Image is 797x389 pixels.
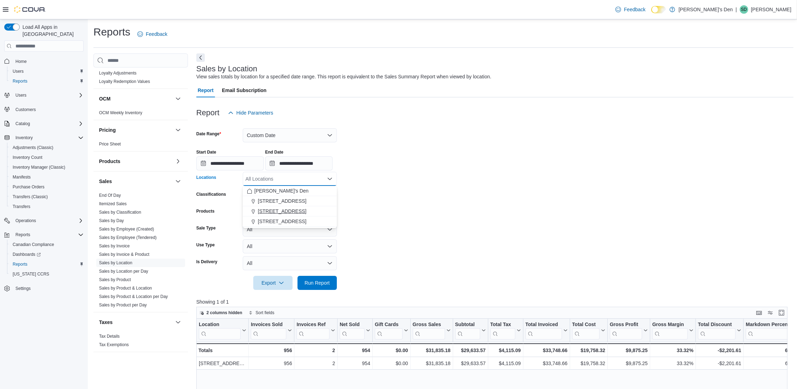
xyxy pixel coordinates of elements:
div: Choose from the following options [243,186,337,227]
button: Transfers (Classic) [7,192,86,202]
span: Users [10,67,84,76]
button: Taxes [174,318,182,326]
span: Operations [15,218,36,223]
div: 33.32% [652,346,693,355]
button: Total Invoiced [525,322,567,339]
a: Canadian Compliance [10,240,57,249]
a: Tax Details [99,334,120,339]
button: [US_STATE] CCRS [7,269,86,279]
span: Sales by Employee (Created) [99,226,154,232]
h3: OCM [99,95,111,102]
button: Inventory Count [7,153,86,162]
span: OCM Weekly Inventory [99,110,142,116]
button: Location [199,322,246,339]
a: Adjustments (Classic) [10,143,56,152]
span: [PERSON_NAME]'s Den [254,187,308,194]
div: $19,758.32 [572,346,605,355]
div: $9,875.25 [610,346,648,355]
a: Tax Exemptions [99,342,129,347]
div: Total Tax [490,322,515,328]
div: Gross Sales [412,322,445,339]
div: Total Cost [572,322,599,328]
span: Run Report [305,279,330,286]
a: Inventory Count [10,153,45,162]
button: Pricing [174,126,182,134]
h3: Taxes [99,319,113,326]
p: | [736,5,737,14]
h3: Sales [99,178,112,185]
div: $9,875.25 [610,359,648,368]
div: $4,115.09 [490,359,521,368]
h3: Products [99,158,120,165]
a: Loyalty Redemption Values [99,79,150,84]
button: Reports [1,230,86,240]
span: Adjustments (Classic) [13,145,53,150]
div: 954 [340,359,370,368]
span: [US_STATE] CCRS [13,271,49,277]
button: Users [13,91,29,99]
button: Operations [1,216,86,226]
a: Transfers (Classic) [10,193,51,201]
div: Loyalty [93,69,188,89]
span: Catalog [13,119,84,128]
span: Inventory [15,135,33,141]
span: Sales by Employee (Tendered) [99,235,157,240]
div: Gross Sales [412,322,445,328]
div: $31,835.18 [412,346,450,355]
a: Inventory Manager (Classic) [10,163,68,171]
a: Purchase Orders [10,183,47,191]
span: [STREET_ADDRESS] [258,197,306,205]
button: Next [196,53,205,62]
button: [STREET_ADDRESS] [243,216,337,227]
a: Settings [13,284,33,293]
span: Transfers [13,204,30,209]
span: Reports [13,231,84,239]
span: Purchase Orders [10,183,84,191]
span: Sales by Invoice & Product [99,252,149,257]
span: Transfers (Classic) [13,194,48,200]
span: Dashboards [10,250,84,259]
button: All [243,222,337,236]
button: Inventory [1,133,86,143]
button: All [243,256,337,270]
span: Home [15,59,27,64]
span: Inventory Count [10,153,84,162]
span: Export [257,276,288,290]
div: Invoices Sold [251,322,286,328]
div: Subtotal [455,322,480,328]
div: $29,633.57 [455,359,485,368]
div: Gross Margin [652,322,688,339]
a: Transfers [10,202,33,211]
div: Totals [198,346,246,355]
button: Reports [13,231,33,239]
button: Taxes [99,319,172,326]
h3: Sales by Location [196,65,257,73]
button: Manifests [7,172,86,182]
button: Products [99,158,172,165]
span: Canadian Compliance [10,240,84,249]
div: Shawn Dang [740,5,748,14]
a: End Of Day [99,193,121,198]
div: Total Tax [490,322,515,339]
button: OCM [99,95,172,102]
div: Invoices Ref [296,322,329,328]
span: Transfers [10,202,84,211]
div: Subtotal [455,322,480,339]
button: Pricing [99,127,172,134]
a: Feedback [613,2,648,17]
button: Total Discount [698,322,741,339]
span: Sales by Product & Location [99,285,152,291]
div: Total Invoiced [525,322,562,339]
div: $19,758.32 [572,359,605,368]
input: Press the down key to open a popover containing a calendar. [196,156,264,170]
div: Total Discount [698,322,736,339]
a: Sales by Day [99,218,124,223]
div: 956 [251,359,292,368]
a: Customers [13,105,39,114]
span: [STREET_ADDRESS] [258,218,306,225]
div: $33,748.66 [525,346,567,355]
h3: Report [196,109,220,117]
button: Subtotal [455,322,485,339]
span: Sales by Invoice [99,243,130,249]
